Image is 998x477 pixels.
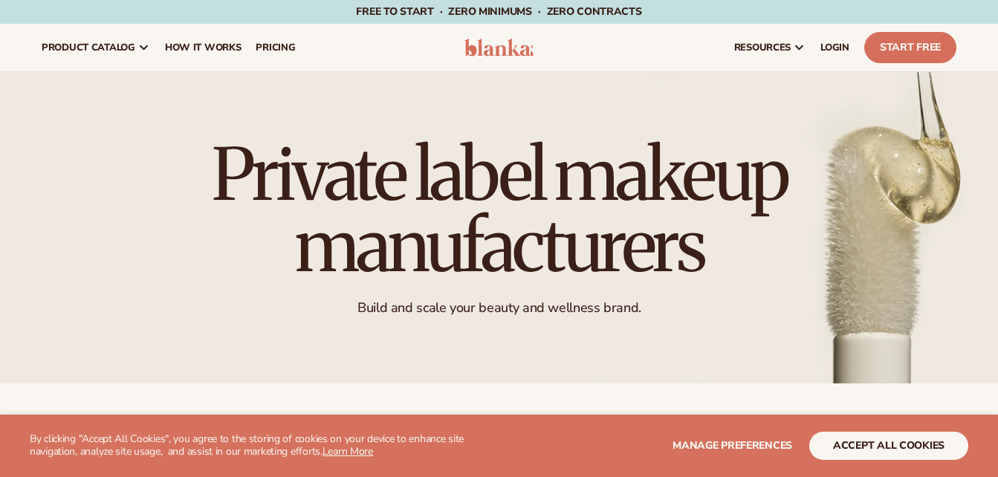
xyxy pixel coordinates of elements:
[356,4,641,19] span: Free to start · ZERO minimums · ZERO contracts
[673,432,792,460] button: Manage preferences
[158,24,249,71] a: How It Works
[248,24,302,71] a: pricing
[809,432,968,460] button: accept all cookies
[165,42,242,53] span: How It Works
[256,42,295,53] span: pricing
[323,444,373,458] a: Learn More
[169,139,830,282] h1: Private label makeup manufacturers
[864,32,956,63] a: Start Free
[727,24,813,71] a: resources
[34,24,158,71] a: product catalog
[813,24,857,71] a: LOGIN
[30,433,490,458] p: By clicking "Accept All Cookies", you agree to the storing of cookies on your device to enhance s...
[673,438,792,452] span: Manage preferences
[169,299,830,317] p: Build and scale your beauty and wellness brand.
[464,39,534,56] img: logo
[820,42,849,53] span: LOGIN
[42,42,135,53] span: product catalog
[734,42,791,53] span: resources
